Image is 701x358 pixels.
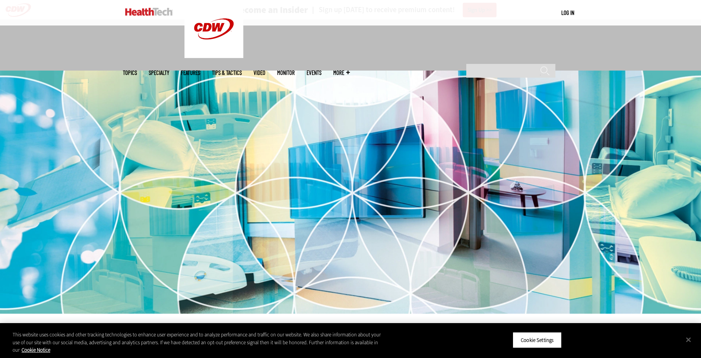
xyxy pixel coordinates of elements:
[680,331,697,348] button: Close
[513,332,562,348] button: Cookie Settings
[561,9,574,16] a: Log in
[561,9,574,17] div: User menu
[13,331,385,354] div: This website uses cookies and other tracking technologies to enhance user experience and to analy...
[307,70,321,76] a: Events
[181,70,200,76] a: Features
[123,70,137,76] span: Topics
[254,70,265,76] a: Video
[333,70,350,76] span: More
[212,70,242,76] a: Tips & Tactics
[22,347,50,353] a: More information about your privacy
[277,70,295,76] a: MonITor
[125,8,173,16] img: Home
[149,70,169,76] span: Specialty
[184,52,243,60] a: CDW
